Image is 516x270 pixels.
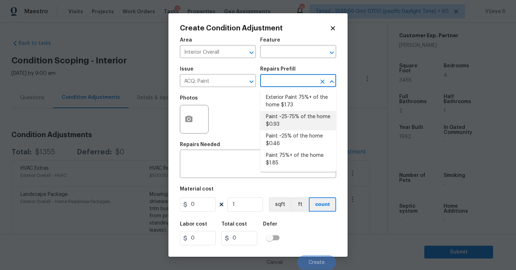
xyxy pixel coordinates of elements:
li: Paint 75%+ of the home $1.85 [260,150,336,169]
h5: Feature [260,38,280,43]
h5: Photos [180,96,198,101]
h5: Labor cost [180,222,207,227]
span: Create [309,260,325,265]
li: Exterior Paint 75%+ of the home $1.73 [260,92,336,111]
button: Create [297,255,336,270]
button: count [309,197,336,212]
li: Paint ~25-75% of the home $0.93 [260,111,336,130]
h5: Repairs Prefill [260,67,296,72]
button: sqft [269,197,291,212]
h5: Defer [263,222,277,227]
span: Cancel [267,260,283,265]
li: Paint ~25% of the home $0.46 [260,130,336,150]
button: Close [327,77,337,87]
button: ft [291,197,309,212]
h5: Repairs Needed [180,142,220,147]
h5: Issue [180,67,193,72]
button: Cancel [255,255,294,270]
h5: Area [180,38,192,43]
button: Open [247,48,257,58]
button: Clear [317,77,328,87]
h5: Total cost [221,222,247,227]
button: Open [327,48,337,58]
h5: Material cost [180,187,214,192]
button: Open [247,77,257,87]
h2: Create Condition Adjustment [180,25,330,32]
